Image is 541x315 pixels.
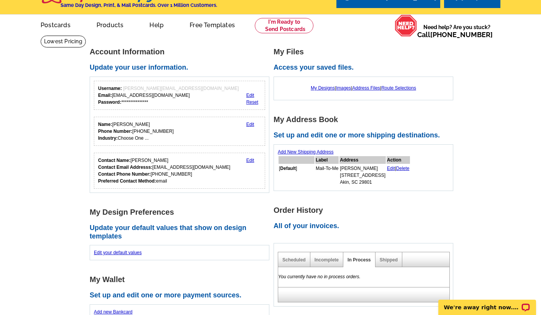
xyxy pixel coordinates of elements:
h1: Account Information [90,48,274,56]
h2: Update your default values that show on design templates [90,224,274,240]
td: [ ] [279,165,315,186]
strong: Password: [98,100,121,105]
a: Edit [246,122,254,127]
div: Your login information. [94,81,265,110]
h1: My Files [274,48,457,56]
a: My Designs [311,85,335,91]
a: Delete [396,166,410,171]
a: Address Files [352,85,380,91]
a: Edit [246,158,254,163]
strong: Email: [98,93,112,98]
h2: Access your saved files. [274,64,457,72]
h1: Order History [274,206,457,214]
a: Scheduled [282,257,306,263]
strong: Phone Number: [98,129,132,134]
strong: Industry: [98,135,118,141]
b: Default [280,166,296,171]
td: [PERSON_NAME] [STREET_ADDRESS] Akin, SC 29801 [339,165,386,186]
a: Images [336,85,351,91]
div: | | | [278,81,449,95]
th: Address [339,156,386,164]
h1: My Design Preferences [90,208,274,216]
strong: Name: [98,122,112,127]
strong: Preferred Contact Method: [98,178,156,184]
a: Help [137,15,176,33]
a: Edit [387,166,395,171]
h2: All of your invoices. [274,222,457,230]
div: [PERSON_NAME] [PHONE_NUMBER] Choose One ... [98,121,174,142]
div: [PERSON_NAME] [EMAIL_ADDRESS][DOMAIN_NAME] [PHONE_NUMBER] email [98,157,230,184]
a: Edit your default values [94,250,142,255]
td: | [387,165,410,186]
div: Who should we contact regarding order issues? [94,153,265,189]
a: Add new Bankcard [94,309,133,315]
a: Route Selections [381,85,416,91]
strong: Contact Name: [98,158,131,163]
strong: Contact Phone Number: [98,171,151,177]
a: Postcards [28,15,83,33]
h2: Update your user information. [90,64,274,72]
a: Shipped [380,257,398,263]
a: Products [84,15,136,33]
th: Label [315,156,339,164]
th: Action [387,156,410,164]
h1: My Address Book [274,116,457,124]
a: Free Templates [177,15,247,33]
h1: My Wallet [90,276,274,284]
strong: Contact Email Addresss: [98,165,152,170]
a: Incomplete [315,257,339,263]
h2: Set up and edit one or more payment sources. [90,291,274,300]
a: Reset [246,100,258,105]
h2: Set up and edit one or more shipping destinations. [274,131,457,140]
strong: Username: [98,86,122,91]
span: Need help? Are you stuck? [417,23,497,39]
a: In Process [348,257,371,263]
iframe: LiveChat chat widget [433,291,541,315]
td: Mail-To-Me [315,165,339,186]
span: [PERSON_NAME][EMAIL_ADDRESS][DOMAIN_NAME] [123,86,239,91]
a: Add New Shipping Address [278,149,333,155]
a: Edit [246,93,254,98]
span: Call [417,31,493,39]
h4: Same Day Design, Print, & Mail Postcards. Over 1 Million Customers. [61,2,217,8]
em: You currently have no in process orders. [278,274,361,279]
img: help [395,15,417,37]
div: Your personal details. [94,117,265,146]
a: [PHONE_NUMBER] [430,31,493,39]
